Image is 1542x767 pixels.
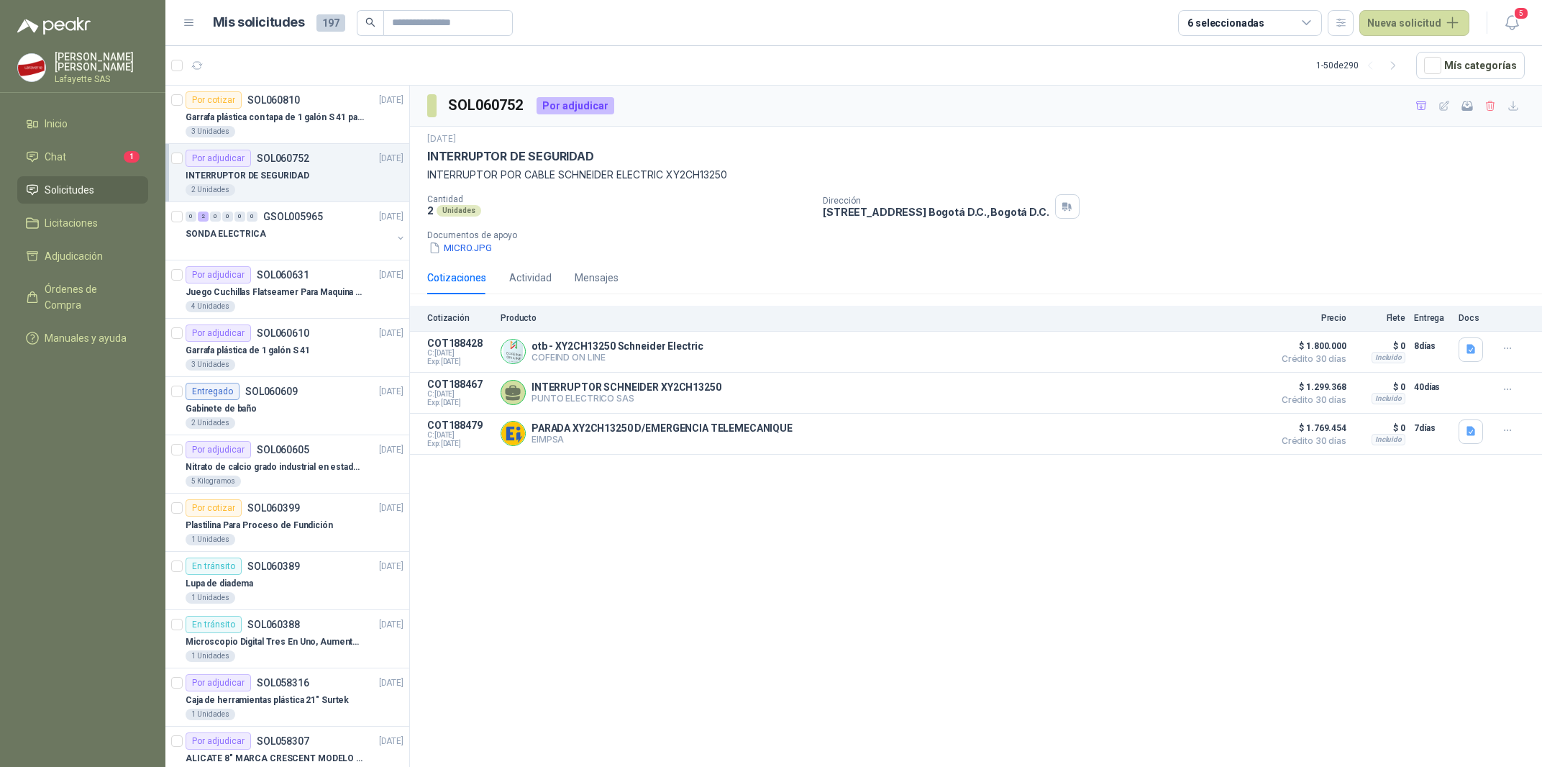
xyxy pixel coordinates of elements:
[1274,378,1346,396] span: $ 1.299.368
[575,270,619,286] div: Mensajes
[379,676,403,690] p: [DATE]
[186,441,251,458] div: Por adjudicar
[198,212,209,222] div: 2
[186,91,242,109] div: Por cotizar
[532,393,721,404] p: PUNTO ELECTRICO SAS
[823,206,1049,218] p: [STREET_ADDRESS] Bogotá D.C. , Bogotá D.C.
[186,301,235,312] div: 4 Unidades
[1274,396,1346,404] span: Crédito 30 días
[1359,10,1469,36] button: Nueva solicitud
[165,552,409,610] a: En tránsitoSOL060389[DATE] Lupa de diadema1 Unidades
[186,709,235,720] div: 1 Unidades
[55,52,148,72] p: [PERSON_NAME] [PERSON_NAME]
[245,386,298,396] p: SOL060609
[427,399,492,407] span: Exp: [DATE]
[186,558,242,575] div: En tránsito
[501,313,1266,323] p: Producto
[532,422,793,434] p: PARADA XY2CH13250 D/EMERGENCIA TELEMECANIQUE
[247,503,300,513] p: SOL060399
[55,75,148,83] p: Lafayette SAS
[124,151,140,163] span: 1
[186,460,365,474] p: Nitrato de calcio grado industrial en estado solido
[17,176,148,204] a: Solicitudes
[186,227,266,241] p: SONDA ELECTRICA
[427,431,492,440] span: C: [DATE]
[427,132,456,146] p: [DATE]
[532,381,721,393] p: INTERRUPTOR SCHNEIDER XY2CH13250
[165,377,409,435] a: EntregadoSOL060609[DATE] Gabinete de baño2 Unidades
[1355,419,1405,437] p: $ 0
[427,378,492,390] p: COT188467
[1414,419,1450,437] p: 7 días
[45,116,68,132] span: Inicio
[18,54,45,81] img: Company Logo
[257,736,309,746] p: SOL058307
[1416,52,1525,79] button: Mís categorías
[186,616,242,633] div: En tránsito
[1316,54,1405,77] div: 1 - 50 de 290
[186,732,251,750] div: Por adjudicar
[17,110,148,137] a: Inicio
[1513,6,1529,20] span: 5
[427,149,594,164] p: INTERRUPTOR DE SEGURIDAD
[427,349,492,358] span: C: [DATE]
[1274,437,1346,445] span: Crédito 30 días
[234,212,245,222] div: 0
[1355,313,1405,323] p: Flete
[427,390,492,399] span: C: [DATE]
[165,494,409,552] a: Por cotizarSOL060399[DATE] Plastilina Para Proceso de Fundición1 Unidades
[1499,10,1525,36] button: 5
[1414,337,1450,355] p: 8 días
[186,111,365,124] p: Garrafa plástica con tapa de 1 galón S 41 para almacenar varsol, thiner y alcohol
[379,327,403,340] p: [DATE]
[247,561,300,571] p: SOL060389
[186,635,365,649] p: Microscopio Digital Tres En Uno, Aumento De 1000x
[427,194,811,204] p: Cantidad
[379,268,403,282] p: [DATE]
[247,619,300,630] p: SOL060388
[45,281,134,313] span: Órdenes de Compra
[186,592,235,604] div: 1 Unidades
[186,577,253,591] p: Lupa de diadema
[1274,313,1346,323] p: Precio
[379,210,403,224] p: [DATE]
[1355,337,1405,355] p: $ 0
[186,476,241,487] div: 5 Kilogramos
[437,205,481,217] div: Unidades
[186,650,235,662] div: 1 Unidades
[316,14,345,32] span: 197
[186,694,349,707] p: Caja de herramientas plástica 21" Surtek
[222,212,233,222] div: 0
[165,319,409,377] a: Por adjudicarSOL060610[DATE] Garrafa plástica de 1 galón S 413 Unidades
[427,419,492,431] p: COT188479
[1414,313,1450,323] p: Entrega
[1372,393,1405,404] div: Incluido
[186,534,235,545] div: 1 Unidades
[263,212,323,222] p: GSOL005965
[1459,313,1487,323] p: Docs
[165,260,409,319] a: Por adjudicarSOL060631[DATE] Juego Cuchillas Flatseamer Para Maquina de Coser4 Unidades
[17,143,148,171] a: Chat1
[365,17,375,27] span: search
[537,97,614,114] div: Por adjudicar
[257,328,309,338] p: SOL060610
[45,149,66,165] span: Chat
[509,270,552,286] div: Actividad
[186,266,251,283] div: Por adjudicar
[427,337,492,349] p: COT188428
[427,204,434,217] p: 2
[45,215,98,231] span: Licitaciones
[1372,352,1405,363] div: Incluido
[247,95,300,105] p: SOL060810
[427,440,492,448] span: Exp: [DATE]
[186,383,239,400] div: Entregado
[379,618,403,632] p: [DATE]
[1414,378,1450,396] p: 40 días
[448,94,525,117] h3: SOL060752
[186,212,196,222] div: 0
[45,182,94,198] span: Solicitudes
[17,276,148,319] a: Órdenes de Compra
[379,94,403,107] p: [DATE]
[1355,378,1405,396] p: $ 0
[186,417,235,429] div: 2 Unidades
